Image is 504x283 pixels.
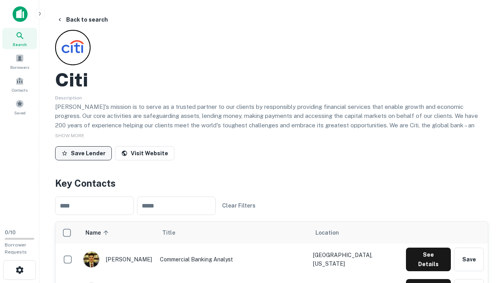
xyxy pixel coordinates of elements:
th: Name [79,222,156,244]
th: Title [156,222,309,244]
a: Visit Website [115,146,174,160]
a: Contacts [2,74,37,95]
span: 0 / 10 [5,230,16,235]
th: Location [309,222,402,244]
button: Clear Filters [219,198,259,213]
img: 1753279374948 [83,252,99,267]
span: Location [315,228,339,237]
span: Title [162,228,185,237]
p: [PERSON_NAME]'s mission is to serve as a trusted partner to our clients by responsibly providing ... [55,102,488,149]
span: Borrower Requests [5,242,27,255]
img: capitalize-icon.png [13,6,28,22]
span: Contacts [12,87,28,93]
span: Saved [14,110,26,116]
a: Borrowers [2,51,37,72]
button: See Details [406,248,451,271]
h2: Citi [55,68,88,91]
td: [GEOGRAPHIC_DATA], [US_STATE] [309,244,402,275]
a: Saved [2,96,37,118]
span: Borrowers [10,64,29,70]
button: Save Lender [55,146,112,160]
div: [PERSON_NAME] [83,251,152,268]
span: SHOW MORE [55,133,84,138]
span: Description [55,95,82,101]
span: Search [13,41,27,48]
iframe: Chat Widget [465,220,504,258]
td: Commercial Banking Analyst [156,244,309,275]
button: Back to search [54,13,111,27]
span: Name [85,228,111,237]
button: Save [454,248,484,271]
a: Search [2,28,37,49]
h4: Key Contacts [55,176,488,190]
